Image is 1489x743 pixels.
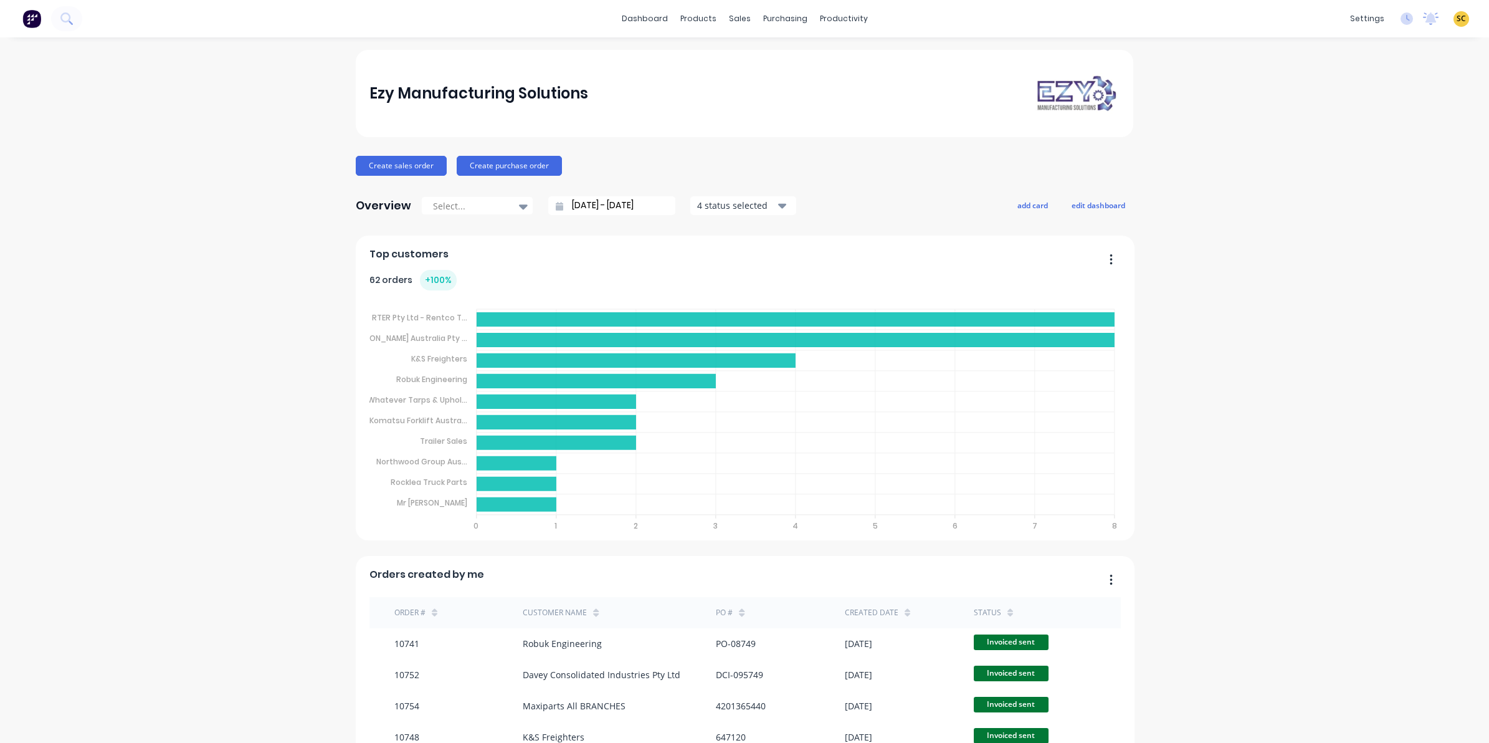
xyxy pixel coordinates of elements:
[723,9,757,28] div: sales
[953,520,958,531] tspan: 6
[394,637,419,650] div: 10741
[394,699,419,712] div: 10754
[523,668,680,681] div: Davey Consolidated Industries Pty Ltd
[1113,520,1118,531] tspan: 8
[697,199,776,212] div: 4 status selected
[554,520,557,531] tspan: 1
[873,520,878,531] tspan: 5
[368,395,467,405] tspan: Whatever Tarps & Uphol...
[420,270,457,290] div: + 100 %
[716,637,756,650] div: PO-08749
[757,9,814,28] div: purchasing
[356,193,411,218] div: Overview
[391,477,467,487] tspan: Rocklea Truck Parts
[974,607,1001,618] div: status
[420,436,467,446] tspan: Trailer Sales
[974,635,1049,650] span: Invoiced sent
[369,567,484,582] span: Orders created by me
[457,156,562,176] button: Create purchase order
[716,607,733,618] div: PO #
[523,699,626,712] div: Maxiparts All BRANCHES
[397,497,467,508] tspan: Mr [PERSON_NAME]
[372,312,467,323] tspan: RTER Pty Ltd - Rentco T...
[1344,9,1391,28] div: settings
[974,697,1049,712] span: Invoiced sent
[1457,13,1466,24] span: SC
[356,156,447,176] button: Create sales order
[845,607,898,618] div: Created date
[369,247,449,262] span: Top customers
[1032,73,1120,113] img: Ezy Manufacturing Solutions
[394,607,426,618] div: Order #
[369,415,467,426] tspan: Komatsu Forklift Austra...
[1063,197,1133,213] button: edit dashboard
[473,520,478,531] tspan: 0
[713,520,718,531] tspan: 3
[674,9,723,28] div: products
[814,9,874,28] div: productivity
[523,637,602,650] div: Robuk Engineering
[634,520,638,531] tspan: 2
[523,607,587,618] div: Customer Name
[716,668,763,681] div: DCI-095749
[845,668,872,681] div: [DATE]
[845,699,872,712] div: [DATE]
[845,637,872,650] div: [DATE]
[396,374,467,385] tspan: Robuk Engineering
[792,520,798,531] tspan: 4
[616,9,674,28] a: dashboard
[1009,197,1056,213] button: add card
[974,666,1049,681] span: Invoiced sent
[350,333,467,343] tspan: [PERSON_NAME] Australia Pty ...
[716,699,766,712] div: 4201365440
[690,196,796,215] button: 4 status selected
[22,9,41,28] img: Factory
[1032,520,1037,531] tspan: 7
[376,456,467,467] tspan: Northwood Group Aus...
[411,353,467,364] tspan: K&S Freighters
[369,270,457,290] div: 62 orders
[394,668,419,681] div: 10752
[369,81,588,106] div: Ezy Manufacturing Solutions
